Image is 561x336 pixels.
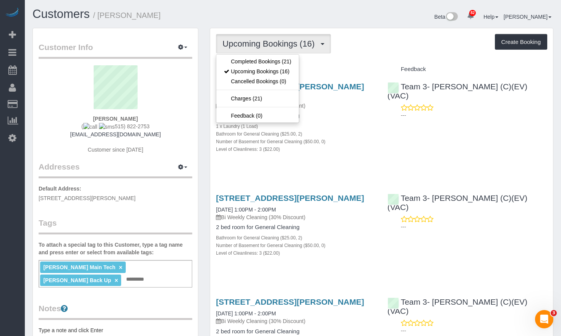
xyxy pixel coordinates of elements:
[43,264,115,270] span: [PERSON_NAME] Main Tech
[216,224,376,231] h4: 2 bed room for General Cleaning
[388,66,547,73] h4: Feedback
[551,310,557,316] span: 3
[39,241,192,256] label: To attach a special tag to this Customer, type a tag name and press enter or select from availabl...
[216,147,280,152] small: Level of Cleanliness: 3 ($22.00)
[216,94,299,103] a: Charges (21)
[93,116,138,122] strong: [PERSON_NAME]
[119,264,122,271] a: ×
[495,34,547,50] button: Create Booking
[216,310,276,317] a: [DATE] 1:00PM - 2:00PM
[216,57,299,66] a: Completed Bookings (21)
[435,14,458,20] a: Beta
[401,111,547,119] p: ---
[463,8,478,24] a: 82
[93,11,161,19] small: / [PERSON_NAME]
[445,12,458,22] img: New interface
[216,194,364,202] a: [STREET_ADDRESS][PERSON_NAME]
[39,217,192,234] legend: Tags
[535,310,553,328] iframe: Intercom live chat
[39,185,81,192] label: Default Address:
[70,131,161,137] a: [EMAIL_ADDRESS][DOMAIN_NAME]
[216,34,331,53] button: Upcoming Bookings (16)
[216,139,325,144] small: Number of Basement for General Cleaning ($50.00, 0)
[216,124,258,129] small: 1 x Laundry (1 Load)
[216,66,299,76] a: Upcoming Bookings (16)
[43,277,111,283] span: [PERSON_NAME] Back Up
[216,111,299,121] a: Feedback (0)
[115,277,118,284] a: ×
[99,123,115,131] img: sms
[401,223,547,231] p: ---
[483,14,498,20] a: Help
[81,123,149,129] span: ( 515) 822-2753
[216,131,302,137] small: Bathroom for General Cleaning ($25.00, 2)
[401,327,547,334] p: ---
[388,297,527,315] a: Team 3- [PERSON_NAME] (C)(EV)(VAC)
[222,39,318,48] span: Upcoming Bookings (16)
[216,328,376,335] h4: 2 bed room for General Cleaning
[388,82,527,100] a: Team 3- [PERSON_NAME] (C)(EV)(VAC)
[32,7,90,21] a: Customers
[216,235,302,241] small: Bathroom for General Cleaning ($25.00, 2)
[39,303,192,320] legend: Notes
[5,8,20,18] img: Automaid Logo
[216,297,364,306] a: [STREET_ADDRESS][PERSON_NAME]
[216,243,325,248] small: Number of Basement for General Cleaning ($50.00, 0)
[216,317,376,325] p: Bi Weekly Cleaning (30% Discount)
[216,250,280,256] small: Level of Cleanliness: 3 ($22.00)
[469,10,476,16] span: 82
[388,194,527,212] a: Team 3- [PERSON_NAME] (C)(EV)(VAC)
[216,213,376,221] p: Bi Weekly Cleaning (30% Discount)
[83,123,97,131] img: call
[216,76,299,86] a: Cancelled Bookings (0)
[88,147,143,153] span: Customer since [DATE]
[39,42,192,59] legend: Customer Info
[39,326,192,334] pre: Type a note and click Enter
[504,14,551,20] a: [PERSON_NAME]
[216,207,276,213] a: [DATE] 1:00PM - 2:00PM
[39,195,136,201] span: [STREET_ADDRESS][PERSON_NAME]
